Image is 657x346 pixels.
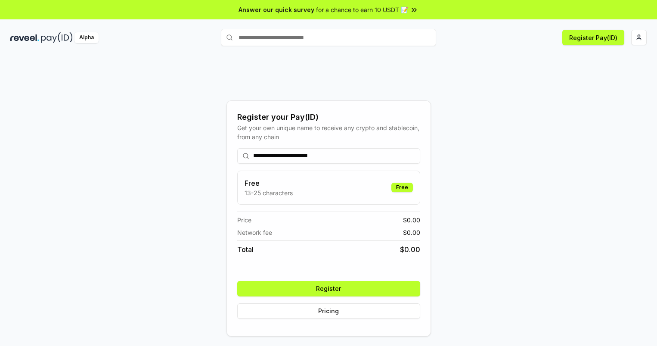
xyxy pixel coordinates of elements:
[237,281,420,296] button: Register
[10,32,39,43] img: reveel_dark
[403,215,420,224] span: $ 0.00
[237,303,420,319] button: Pricing
[562,30,624,45] button: Register Pay(ID)
[245,178,293,188] h3: Free
[237,123,420,141] div: Get your own unique name to receive any crypto and stablecoin, from any chain
[316,5,408,14] span: for a chance to earn 10 USDT 📝
[239,5,314,14] span: Answer our quick survey
[391,183,413,192] div: Free
[237,244,254,255] span: Total
[41,32,73,43] img: pay_id
[403,228,420,237] span: $ 0.00
[245,188,293,197] p: 13-25 characters
[237,111,420,123] div: Register your Pay(ID)
[237,215,251,224] span: Price
[74,32,99,43] div: Alpha
[237,228,272,237] span: Network fee
[400,244,420,255] span: $ 0.00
